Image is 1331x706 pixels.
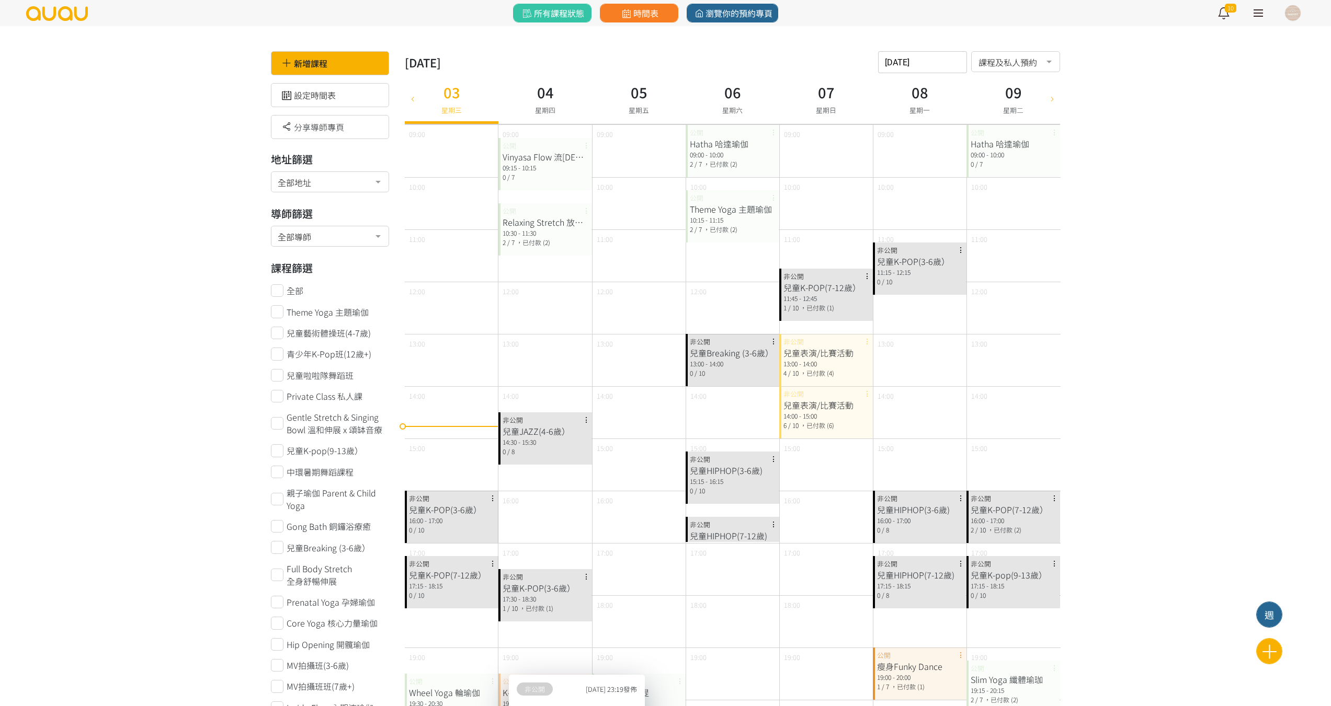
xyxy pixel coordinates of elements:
span: 0 [503,447,506,456]
span: 兒童Breaking (3-6歲） [287,541,370,554]
div: 11:15 - 12:15 [877,268,962,277]
span: 2 [971,525,974,534]
span: ，已付款 (4) [800,368,834,377]
h3: 地址篩選 [271,152,390,167]
span: ，已付款 (2) [703,225,737,234]
span: 09:00 [878,129,894,139]
span: / 8 [882,525,889,534]
div: 14:00 - 15:00 [783,411,869,421]
span: 11:00 [409,234,425,244]
span: 16:00 [597,495,613,505]
span: 親子瑜伽 Parent & Child Yoga [287,487,389,512]
span: ，已付款 (2) [516,238,550,247]
span: MV拍攝班(3-6歲) [287,659,349,672]
span: 15:00 [409,443,425,453]
span: 10:00 [878,182,894,192]
span: 18:00 [784,600,800,610]
div: Wheel Yoga 輪瑜伽 [409,686,494,699]
div: 分享導師專頁 [271,115,390,139]
div: 10:30 - 11:30 [503,228,588,238]
h3: 課程篩選 [271,260,390,276]
span: ，已付款 (2) [987,525,1021,534]
a: 時間表 [600,4,678,22]
h3: 06 [722,82,743,103]
span: 13:00 [409,339,425,349]
input: 請選擇時間表日期 [878,51,967,73]
span: 瀏覽你的預約專頁 [692,7,772,19]
div: 兒童Breaking (3-6歲） [690,346,775,359]
span: 17:00 [971,548,987,558]
span: 0 [690,368,693,377]
span: / 7 [975,159,983,168]
span: / 10 [695,486,705,495]
span: 星期五 [629,105,649,115]
img: logo.svg [25,6,89,21]
span: / 7 [975,695,983,704]
div: 13:00 - 14:00 [690,359,775,368]
span: 所有課程狀態 [520,7,584,19]
span: 6 [783,421,787,430]
div: 兒童HIPHOP(7-12歲) [877,569,962,581]
span: / 7 [695,225,702,234]
span: 11:00 [878,234,894,244]
span: 12:00 [409,286,425,296]
div: 兒童K-POP(3-6歲） [877,255,962,268]
span: 星期三 [441,105,462,115]
span: 15:00 [971,443,987,453]
span: 10:00 [409,182,425,192]
span: / 10 [414,525,424,534]
h3: 09 [1003,82,1023,103]
h3: 導師篩選 [271,206,390,222]
span: 2 [690,225,693,234]
span: 全部地址 [278,175,382,188]
div: 10:15 - 11:15 [690,215,775,225]
span: 09:00 [409,129,425,139]
span: 13:00 [971,339,987,349]
span: 0 [971,159,974,168]
div: 16:00 - 17:00 [877,516,962,525]
div: 兒童K-POP(3-6歲） [409,503,494,516]
h3: 03 [441,82,462,103]
span: 2 [971,695,974,704]
span: Private Class 私人課 [287,390,362,402]
span: ，已付款 (2) [984,695,1018,704]
div: Relaxing Stretch 放鬆伸展 [503,216,588,228]
span: 17:00 [503,548,519,558]
a: 所有課程狀態 [513,4,591,22]
span: / 10 [695,368,705,377]
span: / 10 [975,525,986,534]
span: Full Body Stretch 全身舒暢伸展 [287,562,389,587]
h3: 05 [629,82,649,103]
div: 兒童HIPHOP(7-12歲) [690,529,775,542]
span: 兒童K-pop(9-13歲） [287,444,363,457]
div: 兒童K-POP(3-6歲） [503,582,588,594]
span: 19:00 [597,652,613,662]
div: 16:00 - 17:00 [409,516,494,525]
span: 19:00 [409,652,425,662]
a: 設定時間表 [279,89,336,101]
span: ，已付款 (1) [519,604,553,612]
div: 09:15 - 10:15 [503,163,588,172]
div: 週 [1257,608,1282,622]
span: 14:00 [597,391,613,401]
div: Slim Yoga 纖體瑜珈 [971,673,1056,686]
span: 兒童啦啦隊舞蹈班 [287,369,354,381]
span: 09:00 [597,129,613,139]
span: / 7 [507,172,515,181]
span: 19:00 [784,652,800,662]
span: Gentle Stretch & Singing Bowl 溫和伸展 x 頌缽音療 [287,411,389,436]
span: 時間表 [620,7,658,19]
span: ，已付款 (6) [800,421,834,430]
span: 10:00 [690,182,707,192]
span: 全部導師 [278,229,382,242]
div: 兒童表演/比賽活動 [783,346,869,359]
span: 15:00 [784,443,800,453]
span: / 8 [882,591,889,599]
span: 0 [877,277,880,286]
span: 課程及私人預約 [979,54,1053,67]
span: 星期日 [816,105,836,115]
span: ，已付款 (1) [891,682,925,691]
span: 0 [877,525,880,534]
div: 兒童JAZZ(4-6歲） [503,425,588,437]
span: 12:00 [503,286,519,296]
